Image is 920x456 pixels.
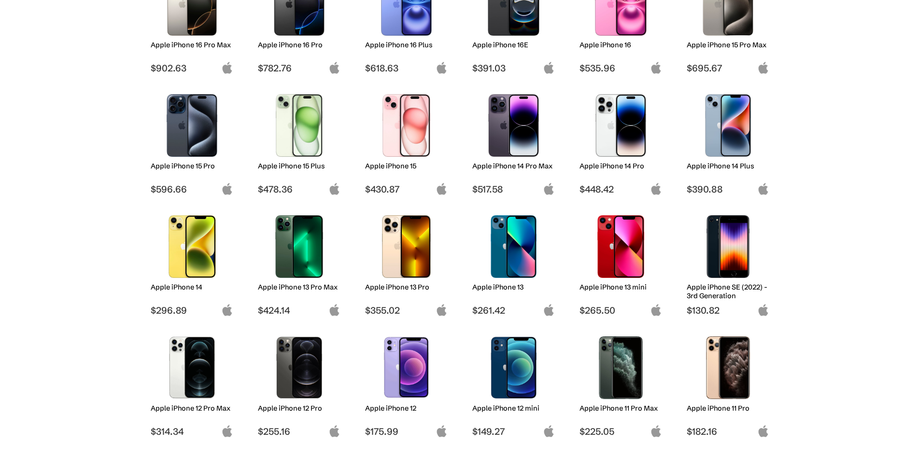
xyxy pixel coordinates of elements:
[650,304,662,316] img: apple-logo
[436,304,448,316] img: apple-logo
[361,89,453,195] a: iPhone 15 Apple iPhone 15 $430.87 apple-logo
[587,215,655,278] img: iPhone 13 mini
[543,304,555,316] img: apple-logo
[472,304,555,316] span: $261.42
[757,425,769,437] img: apple-logo
[372,336,440,399] img: iPhone 12
[580,183,662,195] span: $448.42
[575,89,667,195] a: iPhone 14 Pro Apple iPhone 14 Pro $448.42 apple-logo
[365,162,448,170] h2: Apple iPhone 15
[258,283,340,291] h2: Apple iPhone 13 Pro Max
[687,404,769,413] h2: Apple iPhone 11 Pro
[687,41,769,49] h2: Apple iPhone 15 Pro Max
[687,426,769,437] span: $182.16
[265,94,333,157] img: iPhone 15 Plus
[650,183,662,195] img: apple-logo
[221,425,233,437] img: apple-logo
[480,215,548,278] img: iPhone 13
[265,336,333,399] img: iPhone 12 Pro
[151,404,233,413] h2: Apple iPhone 12 Pro Max
[151,304,233,316] span: $296.89
[694,215,762,278] img: iPhone SE 3rd Gen
[575,210,667,316] a: iPhone 13 mini Apple iPhone 13 mini $265.50 apple-logo
[254,89,345,195] a: iPhone 15 Plus Apple iPhone 15 Plus $478.36 apple-logo
[146,89,238,195] a: iPhone 15 Pro Apple iPhone 15 Pro $596.66 apple-logo
[254,332,345,437] a: iPhone 12 Pro Apple iPhone 12 Pro $255.16 apple-logo
[472,183,555,195] span: $517.58
[587,336,655,399] img: iPhone 11 Pro Max
[757,304,769,316] img: apple-logo
[151,162,233,170] h2: Apple iPhone 15 Pro
[543,62,555,74] img: apple-logo
[436,62,448,74] img: apple-logo
[468,89,560,195] a: iPhone 14 Pro Max Apple iPhone 14 Pro Max $517.58 apple-logo
[480,94,548,157] img: iPhone 14 Pro Max
[650,425,662,437] img: apple-logo
[365,404,448,413] h2: Apple iPhone 12
[687,183,769,195] span: $390.88
[580,304,662,316] span: $265.50
[258,183,340,195] span: $478.36
[472,62,555,74] span: $391.03
[650,62,662,74] img: apple-logo
[365,283,448,291] h2: Apple iPhone 13 Pro
[328,425,340,437] img: apple-logo
[757,183,769,195] img: apple-logo
[258,41,340,49] h2: Apple iPhone 16 Pro
[472,426,555,437] span: $149.27
[221,183,233,195] img: apple-logo
[365,426,448,437] span: $175.99
[158,94,226,157] img: iPhone 15 Pro
[687,162,769,170] h2: Apple iPhone 14 Plus
[151,41,233,49] h2: Apple iPhone 16 Pro Max
[328,183,340,195] img: apple-logo
[265,215,333,278] img: iPhone 13 Pro Max
[151,283,233,291] h2: Apple iPhone 14
[682,332,774,437] a: iPhone 11 Pro Apple iPhone 11 Pro $182.16 apple-logo
[372,215,440,278] img: iPhone 13 Pro
[361,210,453,316] a: iPhone 13 Pro Apple iPhone 13 Pro $355.02 apple-logo
[580,41,662,49] h2: Apple iPhone 16
[151,426,233,437] span: $314.34
[682,210,774,316] a: iPhone SE 3rd Gen Apple iPhone SE (2022) - 3rd Generation $130.82 apple-logo
[687,304,769,316] span: $130.82
[580,404,662,413] h2: Apple iPhone 11 Pro Max
[436,425,448,437] img: apple-logo
[580,162,662,170] h2: Apple iPhone 14 Pro
[158,215,226,278] img: iPhone 14
[468,332,560,437] a: iPhone 12 mini Apple iPhone 12 mini $149.27 apple-logo
[580,426,662,437] span: $225.05
[694,94,762,157] img: iPhone 14 Plus
[687,283,769,300] h2: Apple iPhone SE (2022) - 3rd Generation
[472,283,555,291] h2: Apple iPhone 13
[543,425,555,437] img: apple-logo
[575,332,667,437] a: iPhone 11 Pro Max Apple iPhone 11 Pro Max $225.05 apple-logo
[757,62,769,74] img: apple-logo
[146,332,238,437] a: iPhone 12 Pro Max Apple iPhone 12 Pro Max $314.34 apple-logo
[221,62,233,74] img: apple-logo
[472,162,555,170] h2: Apple iPhone 14 Pro Max
[258,162,340,170] h2: Apple iPhone 15 Plus
[254,210,345,316] a: iPhone 13 Pro Max Apple iPhone 13 Pro Max $424.14 apple-logo
[146,210,238,316] a: iPhone 14 Apple iPhone 14 $296.89 apple-logo
[480,336,548,399] img: iPhone 12 mini
[258,404,340,413] h2: Apple iPhone 12 Pro
[258,62,340,74] span: $782.76
[258,304,340,316] span: $424.14
[361,332,453,437] a: iPhone 12 Apple iPhone 12 $175.99 apple-logo
[151,62,233,74] span: $902.63
[328,304,340,316] img: apple-logo
[472,41,555,49] h2: Apple iPhone 16E
[221,304,233,316] img: apple-logo
[580,62,662,74] span: $535.96
[472,404,555,413] h2: Apple iPhone 12 mini
[580,283,662,291] h2: Apple iPhone 13 mini
[436,183,448,195] img: apple-logo
[158,336,226,399] img: iPhone 12 Pro Max
[687,62,769,74] span: $695.67
[365,62,448,74] span: $618.63
[694,336,762,399] img: iPhone 11 Pro
[587,94,655,157] img: iPhone 14 Pro
[365,304,448,316] span: $355.02
[151,183,233,195] span: $596.66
